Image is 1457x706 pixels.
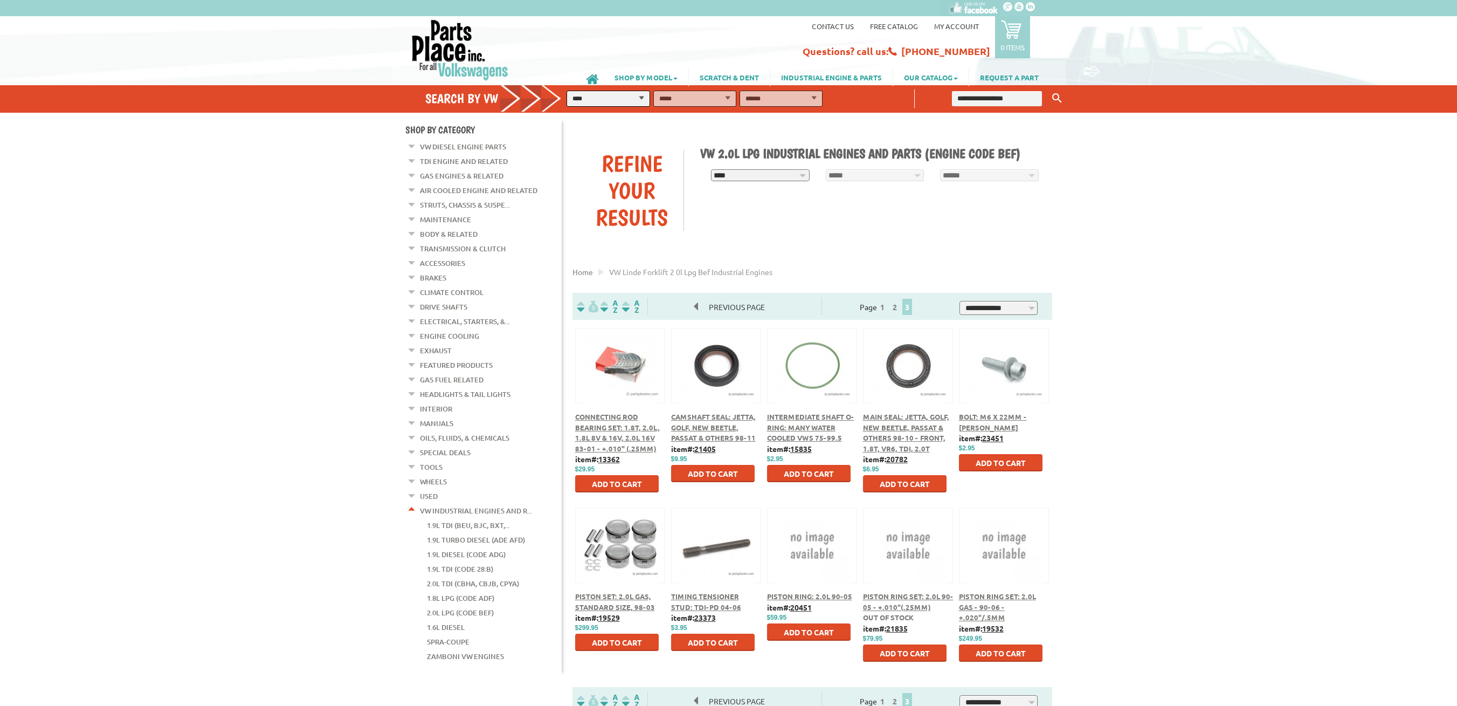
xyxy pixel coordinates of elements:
b: item#: [767,444,812,454]
h4: Shop By Category [405,124,562,135]
a: 2.0L TDI (CBHA, CBJB, CPYA) [427,577,519,591]
button: Keyword Search [1049,90,1065,107]
b: item#: [575,454,620,464]
img: filterpricelow.svg [577,300,598,313]
span: $9.95 [671,455,687,463]
u: 20451 [790,602,812,612]
a: Interior [420,402,452,416]
span: $6.95 [863,465,879,473]
b: item#: [575,613,620,622]
a: TDI Engine and Related [420,154,508,168]
span: Intermediate Shaft O-Ring: Many Water Cooled VWs 75-99.5 [767,412,854,442]
a: SHOP BY MODEL [604,68,688,86]
a: Struts, Chassis & Suspe... [420,198,510,212]
a: 1 [878,302,887,312]
span: Add to Cart [880,648,930,658]
a: Maintenance [420,213,471,227]
button: Add to Cart [671,465,755,482]
span: Add to Cart [784,627,834,637]
img: Sort by Sales Rank [620,300,641,313]
span: Add to Cart [784,469,834,478]
span: $29.95 [575,465,595,473]
a: Special Deals [420,445,471,460]
button: Add to Cart [767,623,851,641]
u: 23373 [694,613,716,622]
a: My Account [934,22,979,31]
a: Spra-Coupe [427,635,469,649]
b: item#: [959,623,1004,633]
a: 1.9L Turbo Diesel (ADE AFD) [427,533,525,547]
span: $299.95 [575,624,598,632]
a: Gas Engines & Related [420,169,503,183]
a: VW Industrial Engines and R... [420,504,532,518]
u: 20782 [886,454,908,464]
a: Home [572,267,593,277]
button: Add to Cart [863,645,947,662]
a: OUR CATALOG [893,68,969,86]
a: SCRATCH & DENT [689,68,770,86]
a: Oils, Fluids, & Chemicals [420,431,509,445]
u: 21405 [694,444,716,454]
div: Refine Your Results [581,150,684,231]
button: Add to Cart [767,465,851,482]
a: Piston Set: 2.0L Gas, Standard Size, 98-03 [575,592,655,612]
a: 1.9L Diesel (Code ADG) [427,547,506,561]
img: Parts Place Inc! [411,19,509,81]
a: Piston Ring Set: 2.0L 90-05 - +.010"(.25mm) [863,592,954,612]
a: VW Diesel Engine Parts [420,140,506,154]
span: $79.95 [863,635,883,642]
span: $3.95 [671,624,687,632]
a: Engine Cooling [420,329,479,343]
p: 0 items [1000,43,1025,52]
u: 23451 [982,433,1004,443]
button: Add to Cart [959,645,1042,662]
span: Add to Cart [976,648,1026,658]
b: item#: [863,454,908,464]
a: Accessories [420,256,465,270]
a: Air Cooled Engine and Related [420,183,537,197]
span: $2.95 [767,455,783,463]
b: item#: [767,602,812,612]
a: Electrical, Starters, &... [420,314,510,328]
b: item#: [863,623,908,633]
a: Exhaust [420,344,452,358]
span: Add to Cart [592,479,642,489]
a: Wheels [420,475,447,489]
a: Transmission & Clutch [420,242,506,256]
span: Out of stock [863,613,914,622]
a: Bolt: M6 x 22mm - [PERSON_NAME] [959,412,1027,432]
a: Used [420,489,438,503]
a: 1 [878,696,887,706]
h1: VW 2.0L LPG Industrial Engines and Parts (Engine Code BEF) [700,146,1044,161]
u: 15835 [790,444,812,454]
span: Add to Cart [688,469,738,478]
a: Gas Fuel Related [420,373,484,387]
button: Add to Cart [575,475,659,492]
span: Piston Ring Set: 2.0L Gas - 90-06 - +.020"/.5mm [959,592,1036,622]
u: 13362 [598,454,620,464]
a: Free Catalog [870,22,918,31]
span: $2.95 [959,444,975,452]
a: Main Seal: Jetta, Golf, New Beetle, Passat & Others 98-10 - Front, 1.8T, VR6, TDI, 2.0T [863,412,949,453]
b: item#: [671,613,716,622]
span: VW linde forklift 2 0l lpg bef industrial engines [609,267,772,277]
span: 3 [902,299,912,315]
a: 1.9L TDI (BEU, BJC, BXT,... [427,518,510,532]
span: $249.95 [959,635,982,642]
span: Previous Page [698,299,776,315]
span: Camshaft Seal: Jetta, Golf, New Beetle, Passat & Others 98-11 [671,412,756,442]
a: Connecting Rod Bearing Set: 1.8T, 2.0L, 1.8L 8V & 16V, 2.0L 16V 83-01 - +.010" (.25mm) [575,412,660,453]
u: 19532 [982,623,1004,633]
span: Add to Cart [976,458,1026,468]
span: Add to Cart [880,479,930,489]
a: Piston Ring: 2.0L 90-05 [767,592,852,601]
a: INDUSTRIAL ENGINE & PARTS [770,68,893,86]
div: Page [821,298,950,315]
u: 19529 [598,613,620,622]
a: Drive Shafts [420,300,467,314]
